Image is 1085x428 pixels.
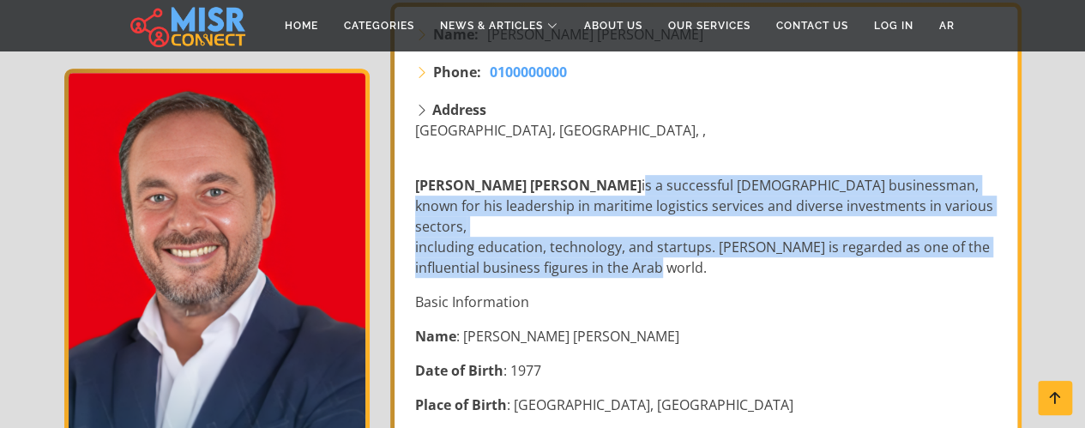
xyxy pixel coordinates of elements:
span: 0100000000 [490,63,567,81]
span: News & Articles [440,18,543,33]
p: : 1977 [415,360,1000,381]
p: : [PERSON_NAME] [PERSON_NAME] [415,326,1000,347]
a: Categories [331,9,427,42]
p: Basic Information [415,292,1000,312]
strong: Date of Birth [415,361,503,380]
strong: Address [432,100,486,119]
a: News & Articles [427,9,571,42]
strong: [PERSON_NAME] [PERSON_NAME] [415,176,642,195]
strong: Phone: [433,62,481,82]
p: : [GEOGRAPHIC_DATA], [GEOGRAPHIC_DATA] [415,395,1000,415]
a: Our Services [655,9,763,42]
a: 0100000000 [490,62,567,82]
p: is a successful [DEMOGRAPHIC_DATA] businessman, known for his leadership in maritime logistics se... [415,175,1000,278]
img: main.misr_connect [130,4,245,47]
strong: Place of Birth [415,395,507,414]
a: Log in [861,9,926,42]
a: AR [926,9,967,42]
span: [GEOGRAPHIC_DATA]، [GEOGRAPHIC_DATA], , [415,121,706,140]
a: About Us [571,9,655,42]
a: Home [272,9,331,42]
strong: Name [415,327,456,346]
a: Contact Us [763,9,861,42]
